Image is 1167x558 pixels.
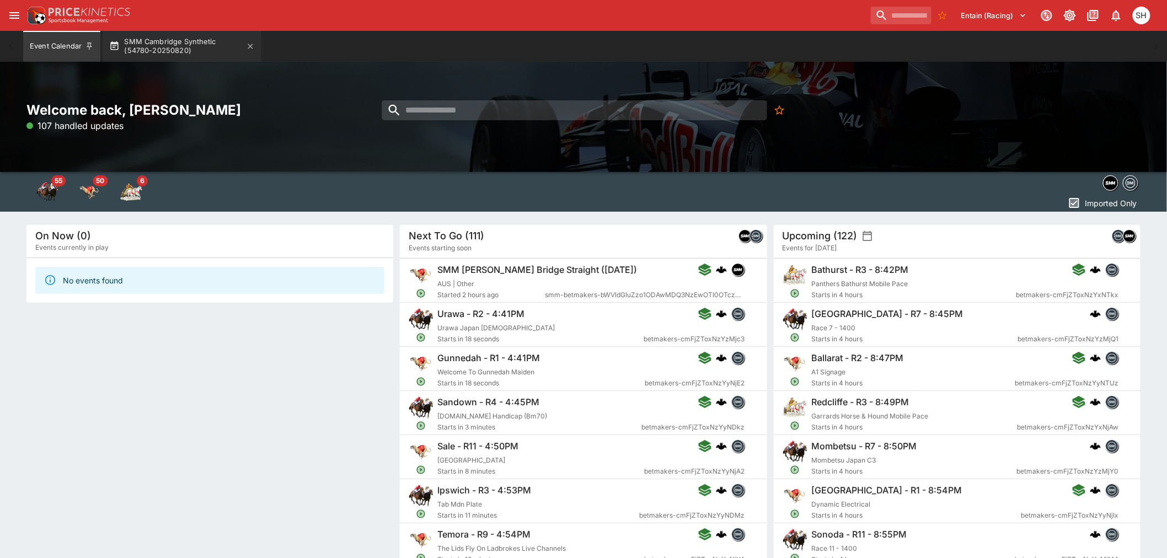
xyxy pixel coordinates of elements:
[790,377,800,387] svg: Open
[1090,485,1101,496] img: logo-cerberus.svg
[732,528,745,541] div: betmakers
[811,412,928,420] span: Garrards Horse & Hound Mobile Pace
[437,529,531,540] h6: Temora - R9 - 4:54PM
[732,439,745,453] div: betmakers
[437,368,534,376] span: Welcome To Gunnedah Maiden
[645,378,745,389] span: betmakers-cmFjZToxNzYyNjE2
[36,181,58,203] div: Horse Racing
[1015,378,1118,389] span: betmakers-cmFjZToxNzYyNTUz
[716,396,727,407] img: logo-cerberus.svg
[26,172,152,212] div: Event type filters
[437,500,482,508] span: Tab Mdn Plate
[811,510,1021,521] span: Starts in 4 hours
[811,544,857,552] span: Race 11 - 1400
[1104,176,1118,190] img: samemeetingmulti.png
[716,485,727,496] div: cerberus
[437,422,641,433] span: Starts in 3 minutes
[732,307,745,320] div: betmakers
[93,175,108,186] span: 50
[1090,264,1101,275] div: cerberus
[811,441,917,452] h6: Mombetsu - R7 - 8:50PM
[437,441,518,452] h6: Sale - R11 - 4:50PM
[1106,396,1118,408] img: betmakers.png
[716,396,727,407] div: cerberus
[716,308,727,319] div: cerberus
[783,351,807,375] img: greyhound_racing.png
[1021,510,1118,521] span: betmakers-cmFjZToxNzYyNjIx
[716,441,727,452] img: logo-cerberus.svg
[934,7,951,24] button: No Bookmarks
[750,229,763,243] div: betmakers
[955,7,1034,24] button: Select Tenant
[716,352,727,363] img: logo-cerberus.svg
[1090,441,1101,452] img: logo-cerberus.svg
[23,31,100,62] button: Event Calendar
[716,441,727,452] div: cerberus
[1106,6,1126,25] button: Notifications
[63,270,123,291] div: No events found
[1090,396,1101,407] img: logo-cerberus.svg
[811,529,907,540] h6: Sonoda - R11 - 8:55PM
[103,31,261,62] button: SMM Cambridge Synthetic (54780-20250820)
[1101,172,1141,194] div: Event type filters
[409,229,484,242] h5: Next To Go (111)
[1085,197,1137,209] p: Imported Only
[732,395,745,409] div: betmakers
[1105,439,1118,453] div: betmakers
[645,466,745,477] span: betmakers-cmFjZToxNzYyNjA2
[78,181,100,203] img: greyhound_racing
[78,181,100,203] div: Greyhound Racing
[1064,194,1141,212] button: Imported Only
[716,264,727,275] div: cerberus
[1133,7,1150,24] div: Scott Hunt
[35,242,109,253] span: Events currently in play
[739,230,751,242] img: samemeetingmulti.png
[783,439,807,464] img: horse_racing.png
[1105,484,1118,497] div: betmakers
[811,334,1018,345] span: Starts in 4 hours
[437,378,645,389] span: Starts in 18 seconds
[437,396,539,408] h6: Sandown - R4 - 4:45PM
[1112,230,1125,242] img: betmakers.png
[783,484,807,508] img: greyhound_racing.png
[716,308,727,319] img: logo-cerberus.svg
[732,351,745,364] div: betmakers
[1105,263,1118,276] div: betmakers
[783,263,807,287] img: harness_racing.png
[732,264,745,276] img: samemeetingmulti.png
[716,264,727,275] img: logo-cerberus.svg
[716,485,727,496] img: logo-cerberus.svg
[416,509,426,519] svg: Open
[783,307,807,331] img: horse_racing.png
[790,465,800,475] svg: Open
[437,510,639,521] span: Starts in 11 minutes
[811,324,855,332] span: Race 7 - 1400
[1106,528,1118,540] img: betmakers.png
[437,289,545,301] span: Started 2 hours ago
[416,421,426,431] svg: Open
[1090,308,1101,319] img: logo-cerberus.svg
[1037,6,1057,25] button: Connected to PK
[732,528,745,540] img: betmakers.png
[1106,484,1118,496] img: betmakers.png
[716,529,727,540] img: logo-cerberus.svg
[716,352,727,363] div: cerberus
[409,395,433,420] img: horse_racing.png
[1016,289,1118,301] span: betmakers-cmFjZToxNzYxNTkx
[409,439,433,464] img: greyhound_racing.png
[437,264,637,276] h6: SMM [PERSON_NAME] Bridge Straight ([DATE])
[1018,334,1118,345] span: betmakers-cmFjZToxNzYzMjQ1
[36,181,58,203] img: horse_racing
[783,229,858,242] h5: Upcoming (122)
[382,100,768,120] input: search
[437,544,566,552] span: The Lids Fly On Ladbrokes Live Channels
[811,308,963,320] h6: [GEOGRAPHIC_DATA] - R7 - 8:45PM
[811,485,962,496] h6: [GEOGRAPHIC_DATA] - R1 - 8:54PM
[1090,396,1101,407] div: cerberus
[437,280,474,288] span: AUS | Other
[811,352,903,364] h6: Ballarat - R2 - 8:47PM
[26,119,124,132] p: 107 handled updates
[1129,3,1154,28] button: Scott Hunt
[409,263,433,287] img: greyhound_racing.png
[1090,308,1101,319] div: cerberus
